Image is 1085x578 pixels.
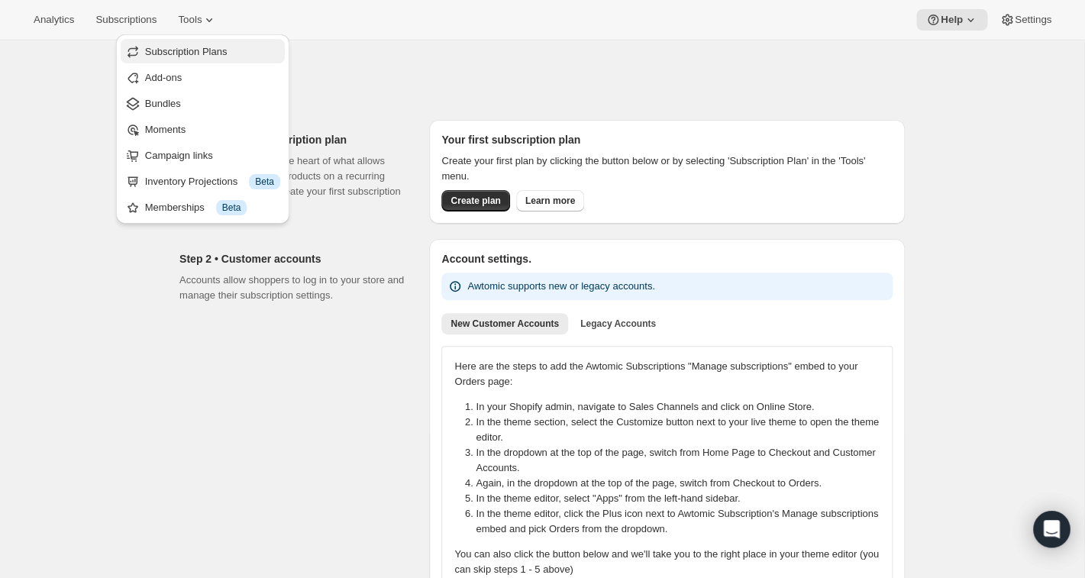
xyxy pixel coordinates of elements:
[145,150,213,161] span: Campaign links
[916,9,987,31] button: Help
[121,65,285,89] button: Add-ons
[121,91,285,115] button: Bundles
[450,318,559,330] span: New Customer Accounts
[441,313,568,334] button: New Customer Accounts
[121,117,285,141] button: Moments
[525,195,575,207] span: Learn more
[145,98,181,109] span: Bundles
[169,9,226,31] button: Tools
[450,195,500,207] span: Create plan
[145,124,186,135] span: Moments
[1033,511,1070,547] div: Open Intercom Messenger
[178,14,202,26] span: Tools
[222,202,241,214] span: Beta
[441,190,509,212] button: Create plan
[467,279,654,294] p: Awtomic supports new or legacy accounts.
[121,143,285,167] button: Campaign links
[454,359,880,389] p: Here are the steps to add the Awtomic Subscriptions "Manage subscriptions" embed to your Orders p...
[24,9,83,31] button: Analytics
[145,72,182,83] span: Add-ons
[1015,14,1051,26] span: Settings
[941,14,963,26] span: Help
[441,251,893,266] h2: Account settings.
[476,399,889,415] li: In your Shopify admin, navigate to Sales Channels and click on Online Store.
[95,14,157,26] span: Subscriptions
[571,313,665,334] button: Legacy Accounts
[476,491,889,506] li: In the theme editor, select "Apps" from the left-hand sidebar.
[476,415,889,445] li: In the theme section, select the Customize button next to your live theme to open the theme editor.
[476,506,889,537] li: In the theme editor, click the Plus icon next to Awtomic Subscription's Manage subscriptions embe...
[121,195,285,219] button: Memberships
[179,273,405,303] p: Accounts allow shoppers to log in to your store and manage their subscription settings.
[476,476,889,491] li: Again, in the dropdown at the top of the page, switch from Checkout to Orders.
[476,445,889,476] li: In the dropdown at the top of the page, switch from Home Page to Checkout and Customer Accounts.
[454,547,880,577] p: You can also click the button below and we'll take you to the right place in your theme editor (y...
[990,9,1061,31] button: Settings
[179,251,405,266] h2: Step 2 • Customer accounts
[580,318,656,330] span: Legacy Accounts
[145,46,228,57] span: Subscription Plans
[516,190,584,212] a: Learn more
[121,169,285,193] button: Inventory Projections
[441,132,893,147] h2: Your first subscription plan
[34,14,74,26] span: Analytics
[441,153,893,184] p: Create your first plan by clicking the button below or by selecting 'Subscription Plan' in the 'T...
[145,174,280,189] div: Inventory Projections
[121,39,285,63] button: Subscription Plans
[86,9,166,31] button: Subscriptions
[145,200,280,215] div: Memberships
[255,176,274,188] span: Beta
